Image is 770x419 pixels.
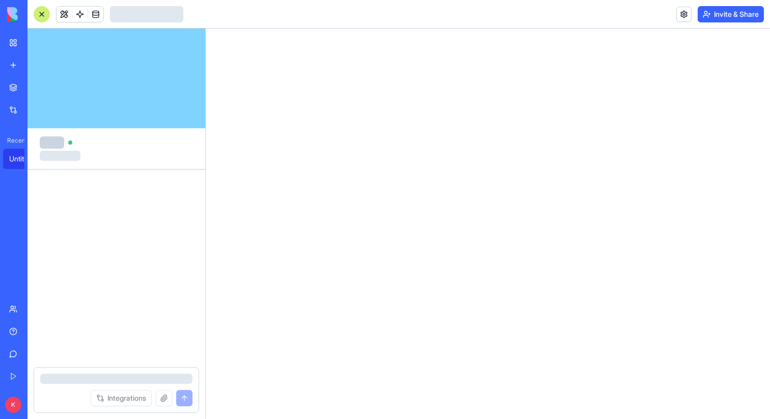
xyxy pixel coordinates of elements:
button: Invite & Share [698,6,764,22]
span: K [5,397,21,413]
a: Untitled App [3,149,44,169]
div: Untitled App [9,154,38,164]
img: logo [7,7,70,21]
span: Recent [3,136,24,145]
